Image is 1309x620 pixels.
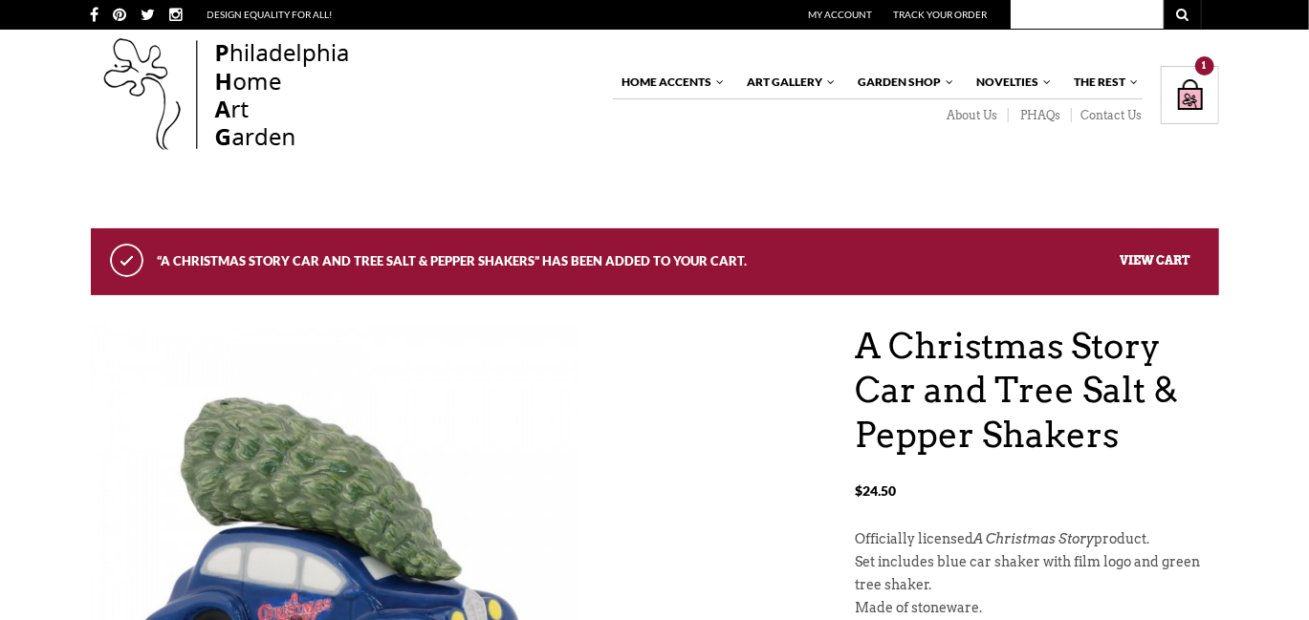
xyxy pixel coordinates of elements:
[856,482,863,499] span: $
[1065,66,1141,98] a: The Rest
[856,482,897,499] bdi: 24.50
[894,9,988,20] a: Track Your Order
[856,528,1219,551] p: Officially licensed product.
[856,597,1219,620] p: Made of stoneware.
[613,66,727,98] a: Home Accents
[856,324,1219,458] h1: A Christmas Story Car and Tree Salt & Pepper Shakers
[1072,108,1143,123] a: Contact Us
[856,551,1219,597] p: Set includes blue car shaker with film logo and green tree shaker.
[849,66,956,98] a: Garden Shop
[91,228,1219,295] div: “A Christmas Story Car and Tree Salt & Pepper Shakers” has been added to your cart.
[738,66,838,98] a: Art Gallery
[935,108,1009,123] a: About Us
[974,531,1095,546] em: A Christmas Story
[968,66,1054,98] a: Novelties
[809,9,873,20] a: My Account
[1009,108,1072,123] a: PHAQs
[1195,56,1214,75] div: 1
[1121,252,1190,267] a: View cart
